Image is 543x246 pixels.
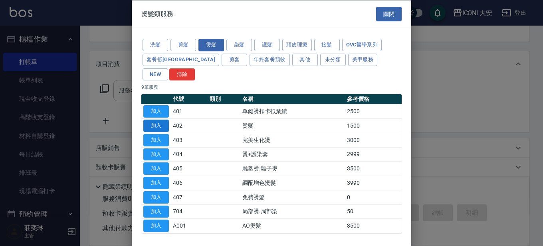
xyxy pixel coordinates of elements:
[345,104,402,118] td: 2500
[345,161,402,176] td: 3500
[143,162,169,175] button: 加入
[345,133,402,147] td: 3000
[240,133,345,147] td: 完美生化燙
[171,147,208,162] td: 404
[345,204,402,219] td: 50
[171,94,208,104] th: 代號
[171,104,208,118] td: 401
[143,39,168,51] button: 洗髮
[342,39,382,51] button: ovc醫學系列
[143,134,169,146] button: 加入
[345,218,402,233] td: 3500
[171,118,208,133] td: 402
[143,148,169,160] button: 加入
[320,53,346,66] button: 未分類
[171,176,208,190] td: 406
[143,53,219,66] button: 套餐抵[GEOGRAPHIC_DATA]
[143,177,169,189] button: 加入
[171,218,208,233] td: A001
[240,161,345,176] td: 雕塑燙.離子燙
[143,120,169,132] button: 加入
[282,39,312,51] button: 頭皮理療
[314,39,340,51] button: 接髮
[345,190,402,204] td: 0
[240,104,345,118] td: 單鍵燙扣卡抵業績
[240,147,345,162] td: 燙+護染套
[198,39,224,51] button: 燙髮
[143,68,168,80] button: NEW
[240,118,345,133] td: 燙髮
[240,190,345,204] td: 免費燙髮
[226,39,252,51] button: 染髮
[171,133,208,147] td: 403
[171,190,208,204] td: 407
[240,94,345,104] th: 名稱
[292,53,318,66] button: 其他
[171,161,208,176] td: 405
[345,147,402,162] td: 2999
[222,53,247,66] button: 剪套
[170,39,196,51] button: 剪髮
[376,6,402,21] button: 關閉
[348,53,378,66] button: 美甲服務
[240,204,345,219] td: 局部燙.局部染
[208,94,240,104] th: 類別
[171,204,208,219] td: 704
[169,68,195,80] button: 清除
[141,84,402,91] p: 9 筆服務
[141,10,173,18] span: 燙髮類服務
[143,105,169,118] button: 加入
[143,220,169,232] button: 加入
[345,118,402,133] td: 1500
[240,176,345,190] td: 調配增色燙髮
[143,205,169,218] button: 加入
[240,218,345,233] td: AO燙髮
[345,176,402,190] td: 3990
[254,39,280,51] button: 護髮
[345,94,402,104] th: 參考價格
[250,53,289,66] button: 年終套餐預收
[143,191,169,203] button: 加入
